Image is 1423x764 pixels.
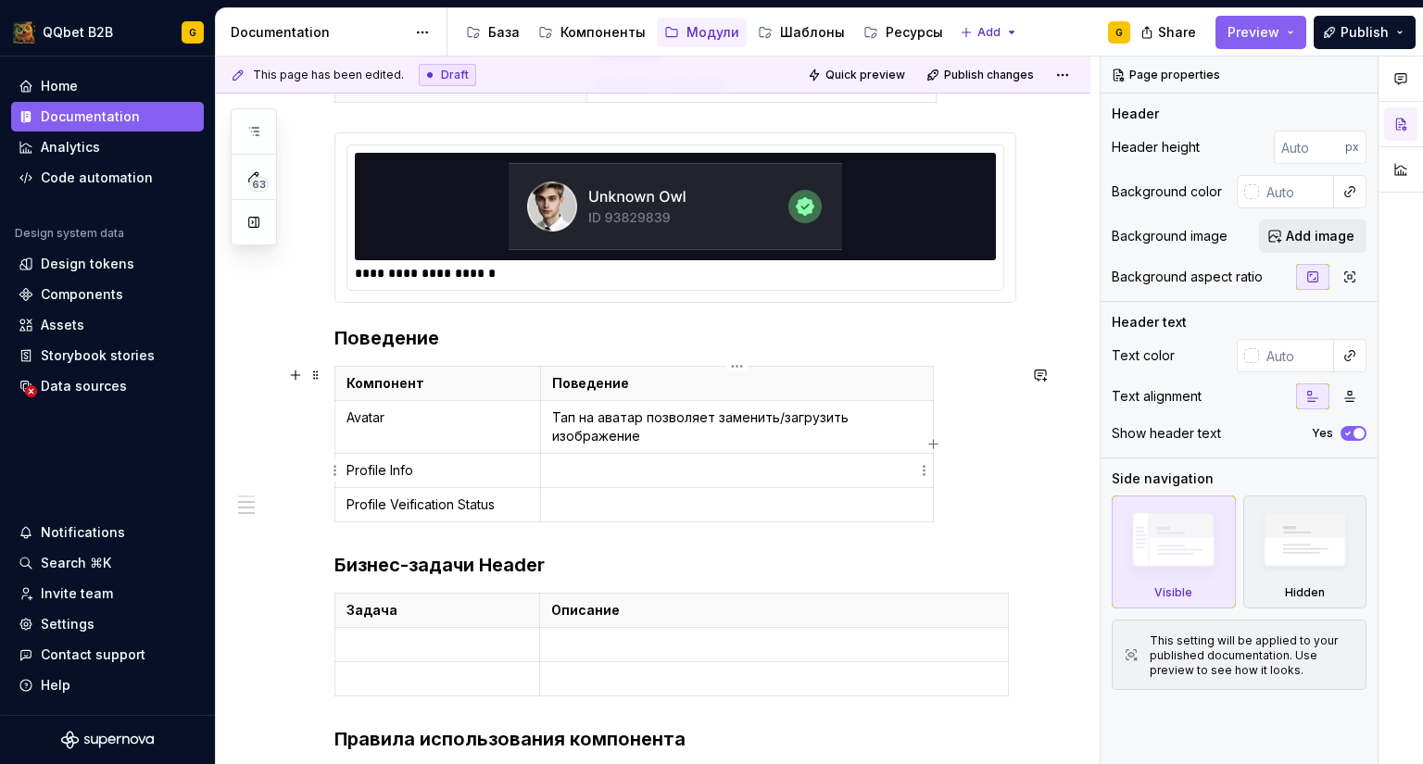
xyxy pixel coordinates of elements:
div: Hidden [1243,495,1367,608]
a: Storybook stories [11,341,204,370]
div: Модули [686,23,739,42]
a: Components [11,280,204,309]
a: Компоненты [531,18,653,47]
span: Publish [1341,23,1389,42]
div: Notifications [41,523,125,542]
div: Text alignment [1112,387,1202,406]
input: Auto [1259,175,1334,208]
div: Visible [1154,585,1192,600]
button: Preview [1215,16,1306,49]
a: Модули [657,18,747,47]
span: Quick preview [825,68,905,82]
h3: Правила использования компонента [334,726,1016,752]
span: 63 [249,177,269,192]
a: Шаблоны [750,18,852,47]
p: Компонент [346,374,529,393]
div: Design system data [15,226,124,241]
a: Assets [11,310,204,340]
img: 491028fe-7948-47f3-9fb2-82dab60b8b20.png [13,21,35,44]
p: Поведение [552,374,922,393]
span: Publish changes [944,68,1034,82]
a: Code automation [11,163,204,193]
div: Ресурсы [886,23,943,42]
div: Documentation [231,23,406,42]
div: Help [41,676,70,695]
a: Ресурсы [856,18,951,47]
span: Preview [1228,23,1279,42]
p: Profile Info [346,461,529,480]
span: Share [1158,23,1196,42]
input: Auto [1274,131,1345,164]
div: Header text [1112,313,1187,332]
h3: Бизнес-задачи Header [334,552,1016,578]
div: G [189,25,196,40]
div: Data sources [41,377,127,395]
button: Quick preview [802,62,913,88]
p: Profile Veification Status [346,495,529,514]
p: Описание [551,601,997,620]
div: Invite team [41,584,113,603]
button: Share [1131,16,1208,49]
button: Add [954,19,1024,45]
button: Search ⌘K [11,548,204,578]
div: Компоненты [560,23,646,42]
p: Задача [346,601,528,620]
button: Publish changes [921,62,1042,88]
div: Background aspect ratio [1112,268,1263,286]
div: This setting will be applied to your published documentation. Use preview to see how it looks. [1150,633,1354,678]
span: Add [977,25,1001,40]
span: Add image [1286,227,1354,245]
a: Invite team [11,579,204,608]
a: Settings [11,609,204,639]
button: Add image [1259,219,1366,253]
a: Data sources [11,371,204,401]
a: Documentation [11,102,204,132]
div: Storybook stories [41,346,155,365]
div: Header height [1112,138,1200,157]
div: Analytics [41,138,100,157]
div: Шаблоны [780,23,845,42]
div: Settings [41,615,94,633]
button: Publish [1314,16,1416,49]
p: px [1345,140,1359,155]
a: Design tokens [11,249,204,279]
span: This page has been edited. [253,68,404,82]
input: Auto [1259,339,1334,372]
div: Documentation [41,107,140,126]
div: Design tokens [41,255,134,273]
div: Home [41,77,78,95]
div: Side navigation [1112,470,1214,488]
div: Visible [1112,495,1236,608]
div: QQbet B2B [43,23,113,42]
div: Hidden [1285,585,1325,600]
div: Text color [1112,346,1175,365]
div: G [1115,25,1123,40]
div: Background image [1112,227,1228,245]
button: QQbet B2BG [4,12,211,52]
div: Header [1112,105,1159,123]
div: Code automation [41,169,153,187]
div: Components [41,285,123,304]
div: Assets [41,316,84,334]
svg: Supernova Logo [61,731,154,749]
button: Notifications [11,518,204,547]
a: Analytics [11,132,204,162]
div: Contact support [41,645,145,664]
label: Yes [1312,426,1333,441]
button: Contact support [11,640,204,670]
div: Page tree [459,14,951,51]
a: База [459,18,527,47]
a: Home [11,71,204,101]
div: Show header text [1112,424,1221,443]
p: Avatar [346,408,529,427]
div: Background color [1112,182,1222,201]
div: База [488,23,520,42]
span: Draft [441,68,469,82]
div: Search ⌘K [41,554,111,572]
h3: Поведение [334,325,1016,351]
button: Help [11,670,204,700]
p: Тап на аватар позволяет заменить/загрузить изображение [552,408,922,445]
